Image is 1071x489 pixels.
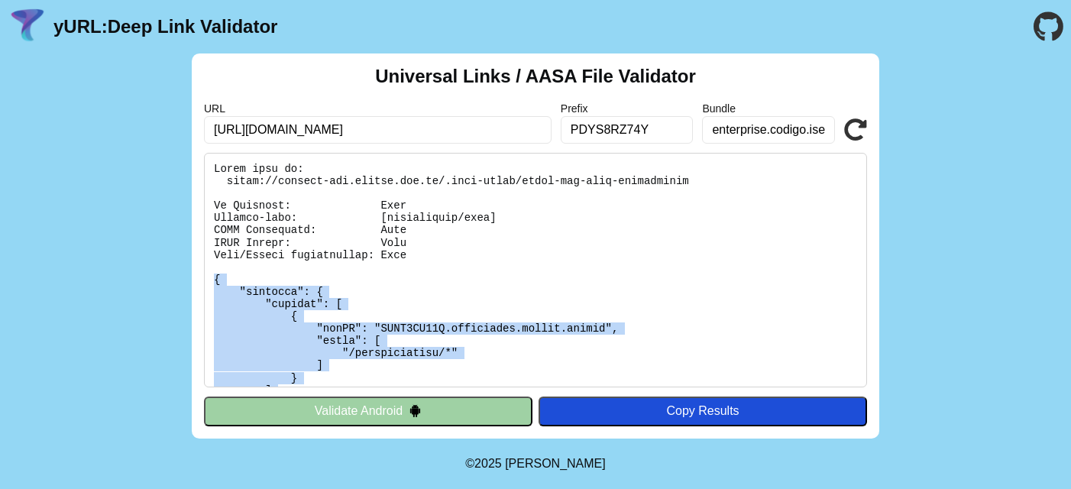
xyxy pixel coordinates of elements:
[561,116,694,144] input: Optional
[204,153,867,387] pre: Lorem ipsu do: sitam://consect-adi.elitse.doe.te/.inci-utlab/etdol-mag-aliq-enimadminim Ve Quisno...
[204,397,532,426] button: Validate Android
[204,116,552,144] input: Required
[546,404,859,418] div: Copy Results
[474,457,502,470] span: 2025
[505,457,606,470] a: Michael Ibragimchayev's Personal Site
[375,66,696,87] h2: Universal Links / AASA File Validator
[465,439,605,489] footer: ©
[8,7,47,47] img: yURL Logo
[53,16,277,37] a: yURL:Deep Link Validator
[702,102,835,115] label: Bundle
[561,102,694,115] label: Prefix
[204,102,552,115] label: URL
[702,116,835,144] input: Optional
[539,397,867,426] button: Copy Results
[409,404,422,417] img: droidIcon.svg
